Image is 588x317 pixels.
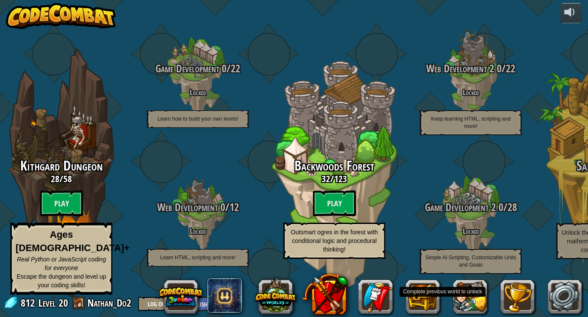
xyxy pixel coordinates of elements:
[158,116,238,122] span: Learn how to build your own levels!
[87,296,134,310] a: Nathan_Do2
[322,172,330,185] span: 32
[425,200,496,214] span: Game Development 2
[6,3,116,29] img: CodeCombat - Learn how to code by playing a game
[38,296,56,310] span: Level
[426,61,494,76] span: Web Development 2
[160,255,235,261] span: Learn HTML, scripting and more!
[294,156,374,175] span: Backwoods Forest
[218,200,225,214] span: 0
[334,172,347,185] span: 123
[63,172,72,185] span: 58
[266,36,402,309] div: Complete previous world to unlock
[40,190,83,216] btn: Play
[496,200,503,214] span: 0
[229,200,239,214] span: 12
[291,229,378,253] span: Outsmart ogres in the forest with conditional logic and procedural thinking!
[59,296,68,310] span: 20
[508,200,517,214] span: 28
[157,200,218,214] span: Web Development
[17,256,106,271] span: Real Python or JavaScript coding for everyone
[231,61,240,76] span: 22
[266,174,402,184] h3: /
[130,63,266,75] h3: /
[130,88,266,96] h4: Locked
[219,61,226,76] span: 0
[402,202,539,213] h3: /
[560,3,582,23] button: Adjust volume
[17,273,106,289] span: Escape the dungeon and level up your coding skills!
[399,287,485,297] div: Complete previous world to unlock
[20,156,103,175] span: Kithgard Dungeon
[138,297,177,311] button: Log Out
[21,296,37,310] span: 812
[130,202,266,213] h3: /
[130,227,266,235] h4: Locked
[425,255,516,268] span: Simple AI Scripting, Customizable Units and Goals
[313,190,356,216] btn: Play
[402,227,539,235] h4: Locked
[51,172,59,185] span: 28
[494,61,501,76] span: 0
[431,116,511,129] span: Keep learning HTML, scripting and more!
[506,61,515,76] span: 22
[15,229,130,253] strong: Ages [DEMOGRAPHIC_DATA]+
[402,88,539,96] h4: Locked
[155,61,219,76] span: Game Development
[402,63,539,75] h3: /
